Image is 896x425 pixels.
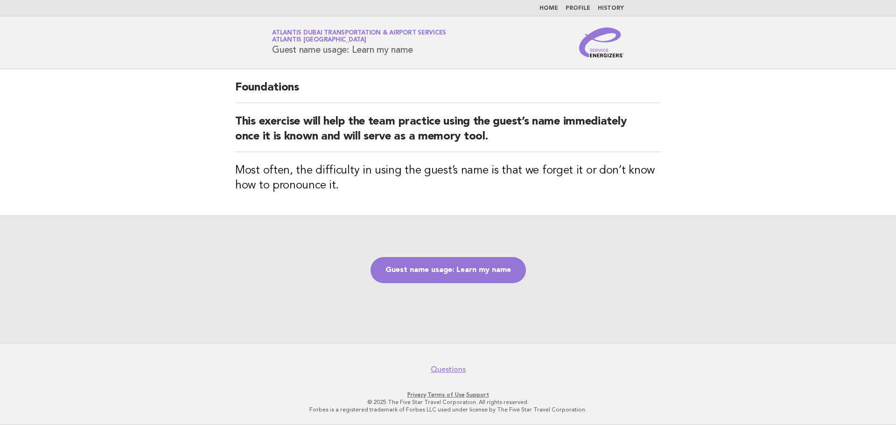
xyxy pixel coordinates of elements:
[272,30,446,43] a: Atlantis Dubai Transportation & Airport ServicesAtlantis [GEOGRAPHIC_DATA]
[598,6,624,11] a: History
[162,391,734,398] p: · ·
[566,6,590,11] a: Profile
[539,6,558,11] a: Home
[272,30,446,55] h1: Guest name usage: Learn my name
[162,398,734,406] p: © 2025 The Five Star Travel Corporation. All rights reserved.
[235,114,661,152] h2: This exercise will help the team practice using the guest’s name immediately once it is known and...
[235,80,661,103] h2: Foundations
[162,406,734,413] p: Forbes is a registered trademark of Forbes LLC used under license by The Five Star Travel Corpora...
[579,28,624,57] img: Service Energizers
[466,391,489,398] a: Support
[235,163,661,193] h3: Most often, the difficulty in using the guest’s name is that we forget it or don’t know how to pr...
[427,391,465,398] a: Terms of Use
[431,365,466,374] a: Questions
[272,37,366,43] span: Atlantis [GEOGRAPHIC_DATA]
[407,391,426,398] a: Privacy
[371,257,526,283] a: Guest name usage: Learn my name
